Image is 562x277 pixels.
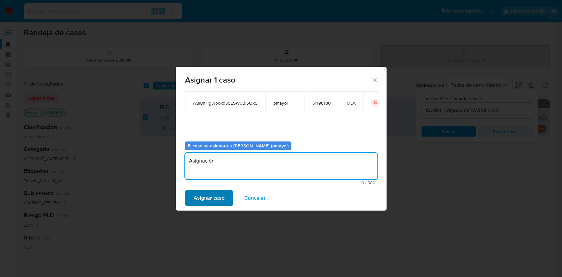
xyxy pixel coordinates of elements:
button: Asignar caso [185,190,233,206]
span: Cancelar [244,191,266,205]
span: MLA [347,100,356,106]
textarea: Asignación [185,153,377,179]
span: 61198180 [312,100,331,106]
span: AQi8hHgWpoxx35ESW6BI5QxS [193,100,257,106]
span: pmayol [273,100,297,106]
span: Asignar 1 caso [185,76,372,84]
button: Cancelar [236,190,274,206]
span: Asignar caso [194,191,225,205]
button: Cerrar ventana [371,77,377,83]
div: assign-modal [176,67,387,211]
button: icon-button [371,99,379,107]
span: Máximo 500 caracteres [187,181,375,185]
b: El caso se asignará a [PERSON_NAME] (pmayol) [188,142,289,149]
